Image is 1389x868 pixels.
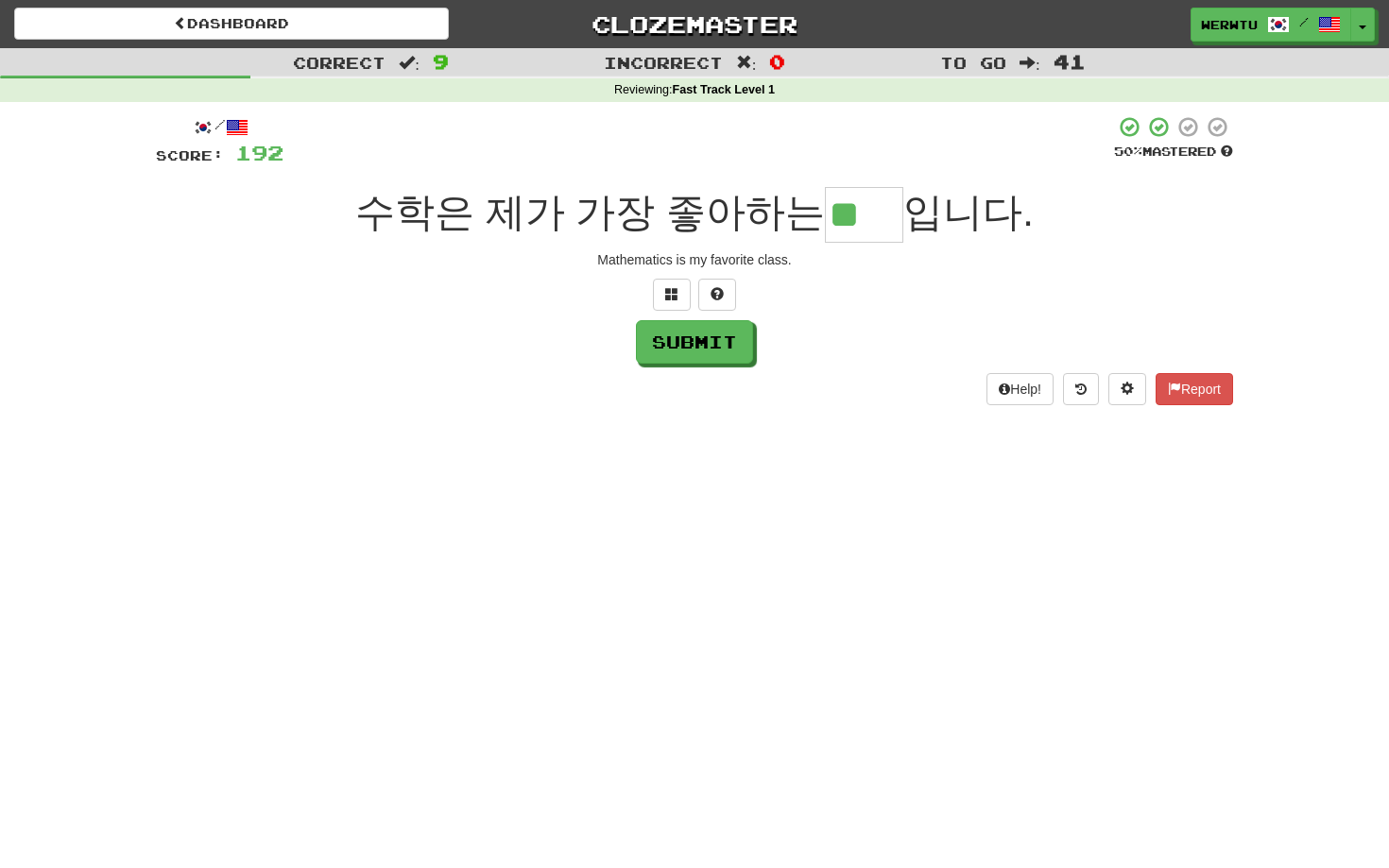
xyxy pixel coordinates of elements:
[14,8,449,40] a: Dashboard
[156,147,224,163] span: Score:
[293,53,386,72] span: Correct
[1156,373,1233,405] button: Report
[604,53,723,72] span: Incorrect
[1020,55,1040,71] span: :
[1201,16,1258,33] span: werwtu
[1114,144,1142,159] span: 50 %
[1299,15,1309,28] span: /
[156,250,1233,269] div: Mathematics is my favorite class.
[736,55,757,71] span: :
[769,50,785,73] span: 0
[1191,8,1351,42] a: werwtu /
[673,83,776,96] strong: Fast Track Level 1
[698,279,736,311] button: Single letter hint - you only get 1 per sentence and score half the points! alt+h
[636,320,753,364] button: Submit
[355,190,825,234] span: 수학은 제가 가장 좋아하는
[1054,50,1086,73] span: 41
[986,373,1054,405] button: Help!
[156,115,283,139] div: /
[235,141,283,164] span: 192
[653,279,691,311] button: Switch sentence to multiple choice alt+p
[1063,373,1099,405] button: Round history (alt+y)
[477,8,912,41] a: Clozemaster
[433,50,449,73] span: 9
[940,53,1006,72] span: To go
[399,55,420,71] span: :
[1114,144,1233,161] div: Mastered
[903,190,1034,234] span: 입니다.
